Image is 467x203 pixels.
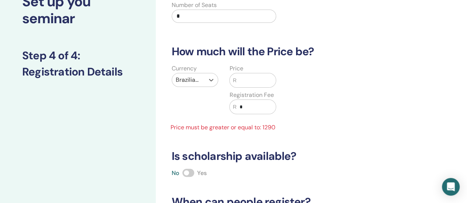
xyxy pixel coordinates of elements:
[442,178,460,196] div: Open Intercom Messenger
[22,65,134,78] h3: Registration Details
[167,45,408,58] h3: How much will the Price be?
[172,1,217,10] label: Number of Seats
[172,64,197,73] label: Currency
[166,123,282,132] span: Price must be greater or equal to: 1290
[233,77,236,84] span: R
[197,169,207,177] span: Yes
[229,91,274,99] label: Registration Fee
[233,103,236,111] span: R
[172,169,179,177] span: No
[229,64,243,73] label: Price
[167,150,408,163] h3: Is scholarship available?
[22,49,134,62] h3: Step 4 of 4 :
